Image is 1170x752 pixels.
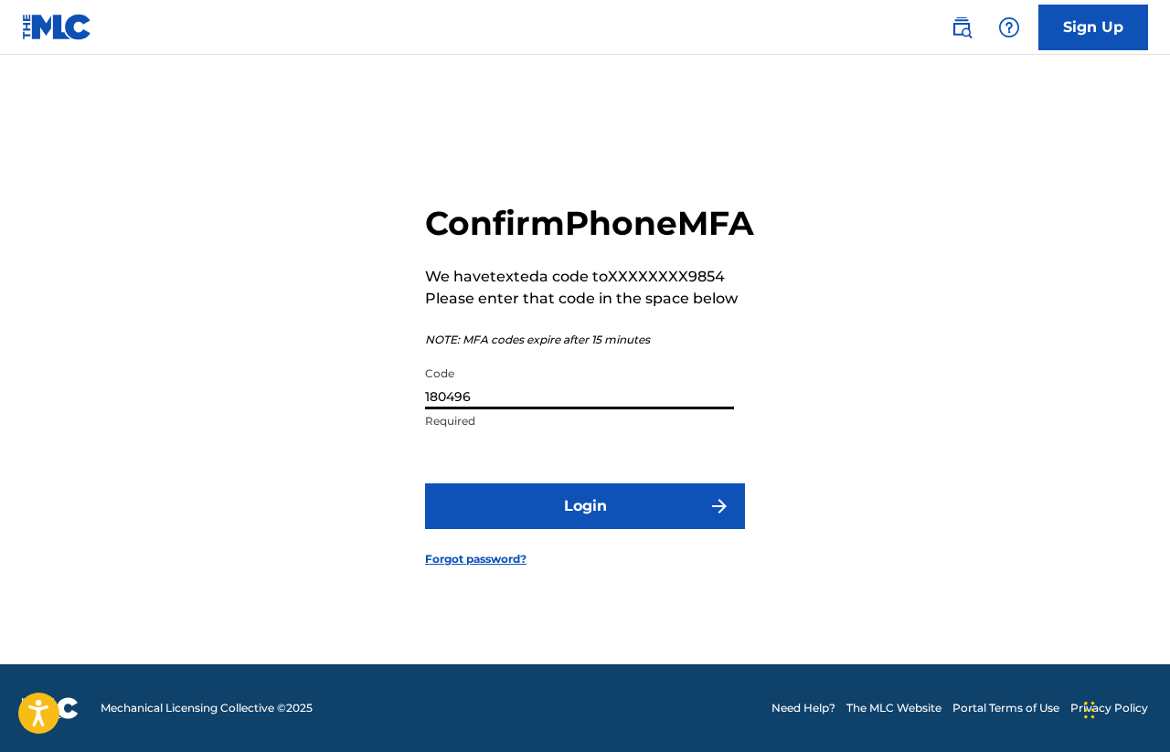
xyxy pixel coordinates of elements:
p: We have texted a code to XXXXXXXX9854 [425,266,754,288]
img: search [951,16,973,38]
img: f7272a7cc735f4ea7f67.svg [708,495,730,517]
button: Login [425,483,745,529]
a: Forgot password? [425,551,526,567]
h2: Confirm Phone MFA [425,203,754,244]
a: Need Help? [771,700,835,716]
div: Help [991,9,1027,46]
img: MLC Logo [22,14,92,40]
a: Privacy Policy [1070,700,1148,716]
a: The MLC Website [846,700,941,716]
a: Sign Up [1038,5,1148,50]
img: logo [22,697,79,719]
p: NOTE: MFA codes expire after 15 minutes [425,332,754,348]
span: Mechanical Licensing Collective © 2025 [101,700,313,716]
div: Drag [1084,683,1095,737]
a: Public Search [943,9,980,46]
iframe: Chat Widget [1079,664,1170,752]
p: Required [425,413,734,429]
p: Please enter that code in the space below [425,288,754,310]
a: Portal Terms of Use [952,700,1059,716]
img: help [998,16,1020,38]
